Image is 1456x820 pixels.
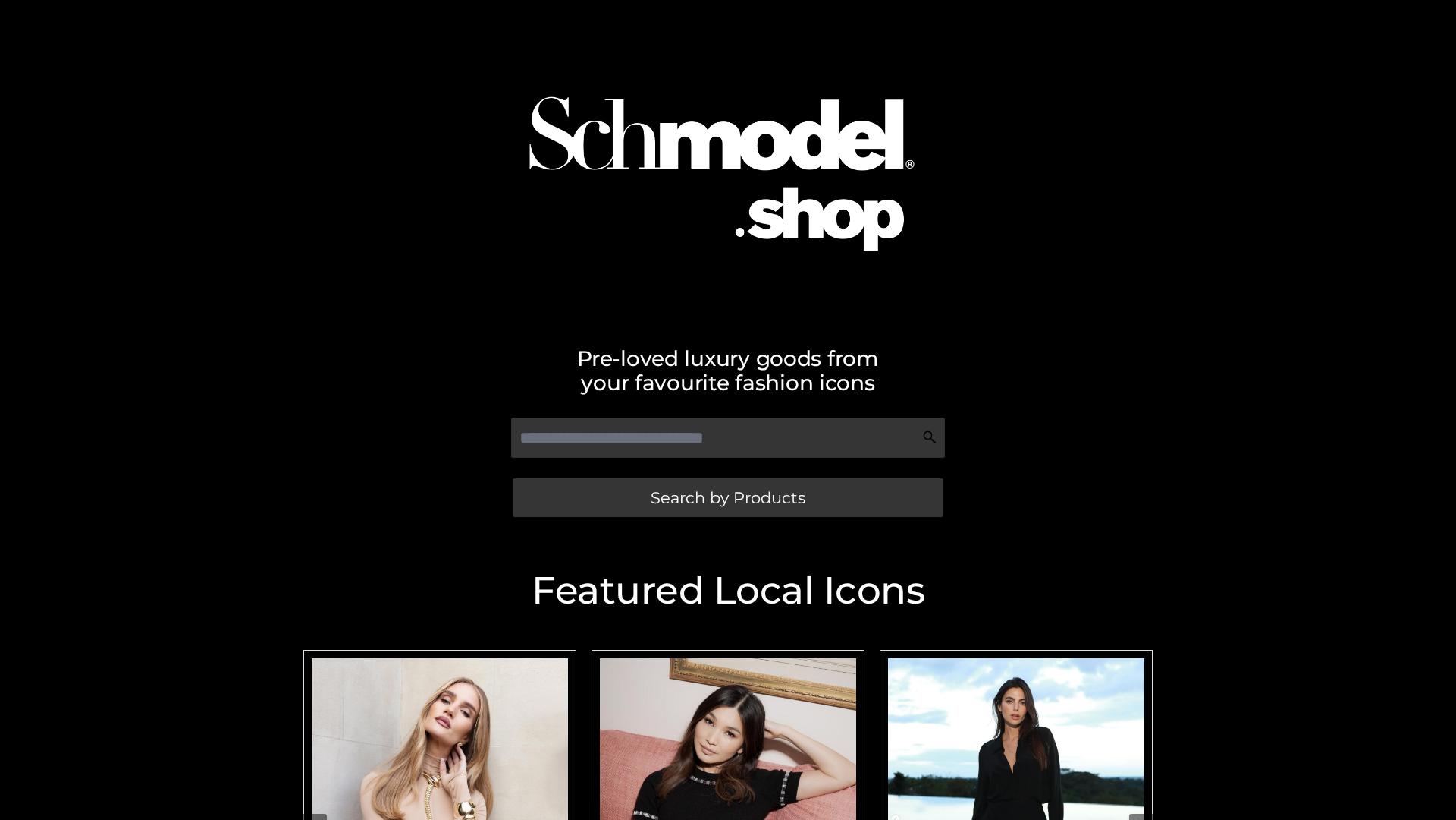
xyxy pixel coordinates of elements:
span: Search by Products [651,490,805,506]
h2: Featured Local Icons​ [296,572,1160,610]
img: Search Icon [922,430,937,445]
a: Search by Products [513,478,943,517]
h2: Pre-loved luxury goods from your favourite fashion icons [296,346,1160,395]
